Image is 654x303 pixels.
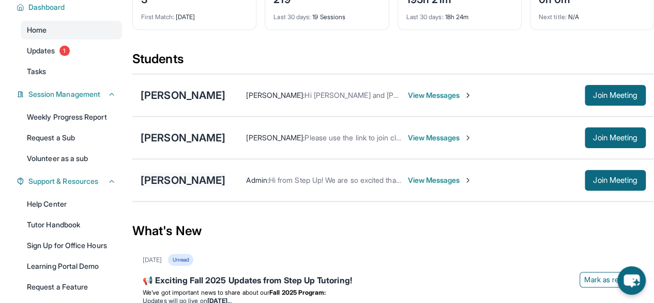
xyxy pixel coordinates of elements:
[21,108,122,126] a: Weekly Progress Report
[143,288,269,296] span: We’ve got important news to share about our
[168,254,193,266] div: Unread
[580,272,644,287] button: Mark as read
[132,51,654,74] div: Students
[141,131,225,145] div: [PERSON_NAME]
[539,13,567,21] span: Next title :
[21,21,122,39] a: Home
[24,89,116,99] button: Session Management
[593,135,637,141] span: Join Meeting
[585,170,646,191] button: Join Meeting
[143,274,644,288] div: 📢 Exciting Fall 2025 Updates from Step Up Tutoring!
[464,176,472,184] img: Chevron-Right
[59,46,70,56] span: 1
[593,177,637,183] span: Join Meeting
[24,2,116,12] button: Dashboard
[27,66,46,77] span: Tasks
[407,133,472,143] span: View Messages
[406,7,513,21] div: 18h 24m
[141,13,174,21] span: First Match :
[246,91,305,99] span: [PERSON_NAME] :
[593,92,637,98] span: Join Meeting
[21,195,122,213] a: Help Center
[28,89,100,99] span: Session Management
[21,41,122,60] a: Updates1
[141,173,225,187] div: [PERSON_NAME]
[28,2,65,12] span: Dashboard
[585,85,646,106] button: Join Meeting
[21,278,122,296] a: Request a Feature
[141,88,225,103] div: [PERSON_NAME]
[273,13,311,21] span: Last 30 days :
[584,275,627,285] span: Mark as read
[21,128,122,147] a: Request a Sub
[407,90,472,100] span: View Messages
[539,7,645,21] div: N/A
[246,133,305,142] span: [PERSON_NAME] :
[464,134,472,142] img: Chevron-Right
[273,7,380,21] div: 19 Sessions
[21,149,122,168] a: Volunteer as a sub
[406,13,444,21] span: Last 30 days :
[407,175,472,185] span: View Messages
[464,91,472,99] img: Chevron-Right
[24,176,116,186] button: Support & Resources
[21,62,122,81] a: Tasks
[21,236,122,255] a: Sign Up for Office Hours
[27,46,55,56] span: Updates
[585,127,646,148] button: Join Meeting
[21,215,122,234] a: Tutor Handbook
[132,208,654,254] div: What's New
[21,257,122,276] a: Learning Portal Demo
[141,7,248,21] div: [DATE]
[27,25,47,35] span: Home
[617,266,646,295] button: chat-button
[305,133,545,142] span: Please use the link to join class on [DATE] ([DATE]) at 4 pm for Angelique.
[143,256,162,264] div: [DATE]
[246,176,268,184] span: Admin :
[28,176,98,186] span: Support & Resources
[269,288,326,296] strong: Fall 2025 Program:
